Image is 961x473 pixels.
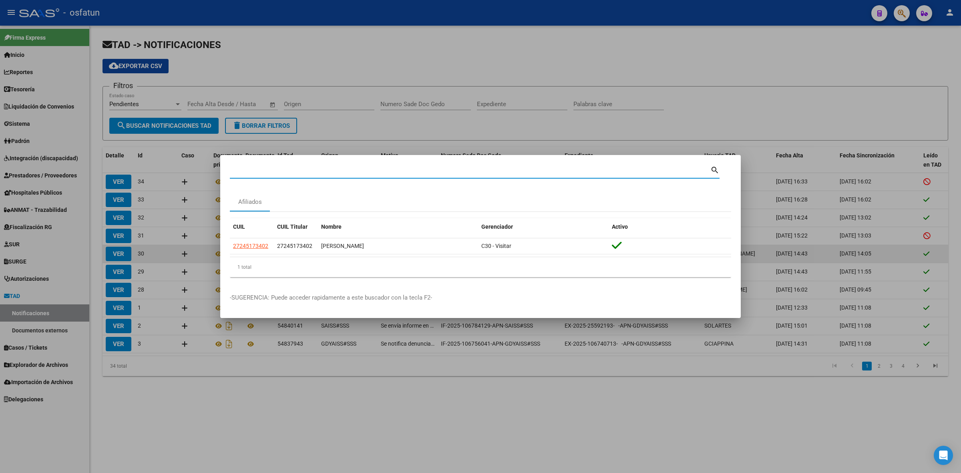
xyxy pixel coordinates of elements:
[710,165,720,174] mat-icon: search
[274,218,318,235] datatable-header-cell: CUIL Titular
[233,223,245,230] span: CUIL
[321,242,475,251] div: [PERSON_NAME]
[277,223,308,230] span: CUIL Titular
[478,218,609,235] datatable-header-cell: Gerenciador
[230,218,274,235] datatable-header-cell: CUIL
[609,218,731,235] datatable-header-cell: Activo
[230,293,731,302] p: -SUGERENCIA: Puede acceder rapidamente a este buscador con la tecla F2-
[481,243,511,249] span: C30 - Visitar
[277,243,312,249] span: 27245173402
[321,223,342,230] span: Nombre
[481,223,513,230] span: Gerenciador
[318,218,478,235] datatable-header-cell: Nombre
[934,446,953,465] div: Open Intercom Messenger
[233,243,268,249] span: 27245173402
[238,197,262,207] div: Afiliados
[230,257,731,277] div: 1 total
[612,223,628,230] span: Activo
